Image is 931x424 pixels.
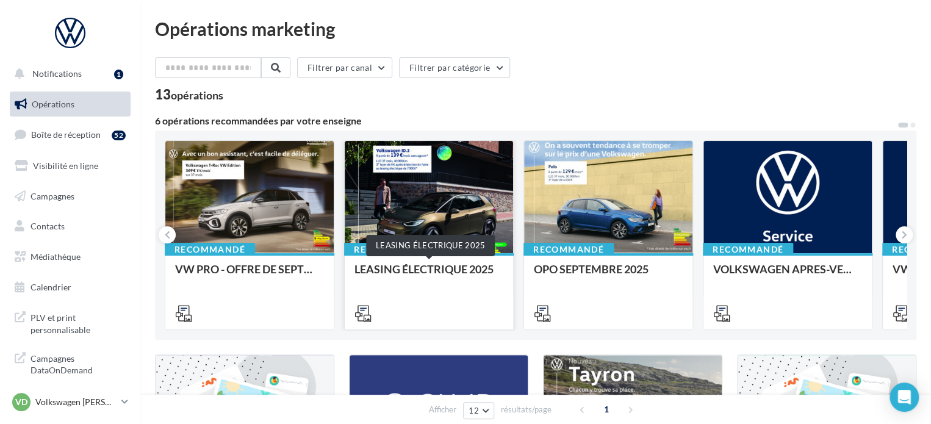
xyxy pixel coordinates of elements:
span: résultats/page [501,404,552,415]
button: Filtrer par catégorie [399,57,510,78]
div: Recommandé [165,243,255,256]
div: Recommandé [703,243,793,256]
div: 6 opérations recommandées par votre enseigne [155,116,897,126]
span: 1 [597,400,616,419]
div: VW PRO - OFFRE DE SEPTEMBRE 25 [175,263,324,287]
span: VD [15,396,27,408]
div: opérations [171,90,223,101]
button: Notifications 1 [7,61,128,87]
div: 1 [114,70,123,79]
span: Opérations [32,99,74,109]
span: PLV et print personnalisable [31,309,126,336]
a: PLV et print personnalisable [7,304,133,340]
span: 12 [469,406,479,415]
div: LEASING ÉLECTRIQUE 2025 [354,263,503,287]
a: Visibilité en ligne [7,153,133,179]
div: Recommandé [344,243,434,256]
div: Opérations marketing [155,20,916,38]
a: VD Volkswagen [PERSON_NAME] [10,390,131,414]
a: Campagnes [7,184,133,209]
span: Calendrier [31,282,71,292]
span: Notifications [32,68,82,79]
a: Calendrier [7,275,133,300]
div: 13 [155,88,223,101]
button: Filtrer par canal [297,57,392,78]
span: Boîte de réception [31,129,101,140]
div: VOLKSWAGEN APRES-VENTE [713,263,862,287]
div: Open Intercom Messenger [890,383,919,412]
button: 12 [463,402,494,419]
span: Contacts [31,221,65,231]
span: Médiathèque [31,251,81,262]
span: Campagnes [31,190,74,201]
a: Boîte de réception52 [7,121,133,148]
div: Recommandé [523,243,614,256]
div: 52 [112,131,126,140]
a: Médiathèque [7,244,133,270]
p: Volkswagen [PERSON_NAME] [35,396,117,408]
div: LEASING ÉLECTRIQUE 2025 [366,235,495,256]
a: Contacts [7,214,133,239]
a: Campagnes DataOnDemand [7,345,133,381]
span: Afficher [429,404,456,415]
span: Campagnes DataOnDemand [31,350,126,376]
div: OPO SEPTEMBRE 2025 [534,263,683,287]
a: Opérations [7,92,133,117]
span: Visibilité en ligne [33,160,98,171]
